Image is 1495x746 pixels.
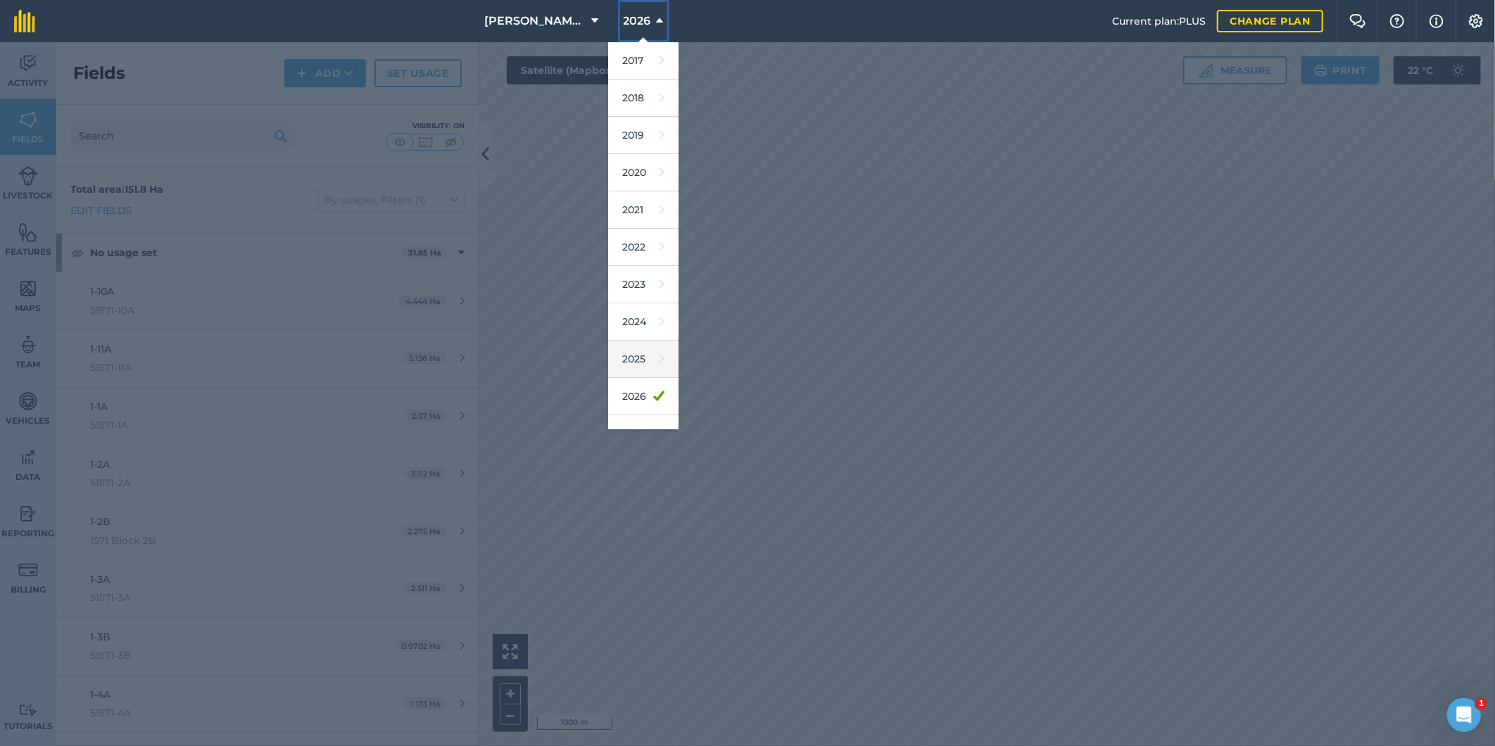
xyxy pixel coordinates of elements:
[1430,13,1444,30] img: svg+xml;base64,PHN2ZyB4bWxucz0iaHR0cDovL3d3dy53My5vcmcvMjAwMC9zdmciIHdpZHRoPSIxNyIgaGVpZ2h0PSIxNy...
[1112,13,1206,29] span: Current plan : PLUS
[608,266,679,303] a: 2023
[608,80,679,117] a: 2018
[1389,14,1406,28] img: A question mark icon
[1476,698,1487,709] span: 1
[14,10,35,32] img: fieldmargin Logo
[608,303,679,341] a: 2024
[484,13,586,30] span: [PERSON_NAME] Farming
[608,378,679,415] a: 2026
[608,154,679,191] a: 2020
[608,191,679,229] a: 2021
[608,415,679,453] a: 2027
[624,13,651,30] span: 2026
[1217,10,1323,32] a: Change plan
[608,229,679,266] a: 2022
[1447,698,1481,732] iframe: Intercom live chat
[608,117,679,154] a: 2019
[1468,14,1484,28] img: A cog icon
[608,341,679,378] a: 2025
[1349,14,1366,28] img: Two speech bubbles overlapping with the left bubble in the forefront
[608,42,679,80] a: 2017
